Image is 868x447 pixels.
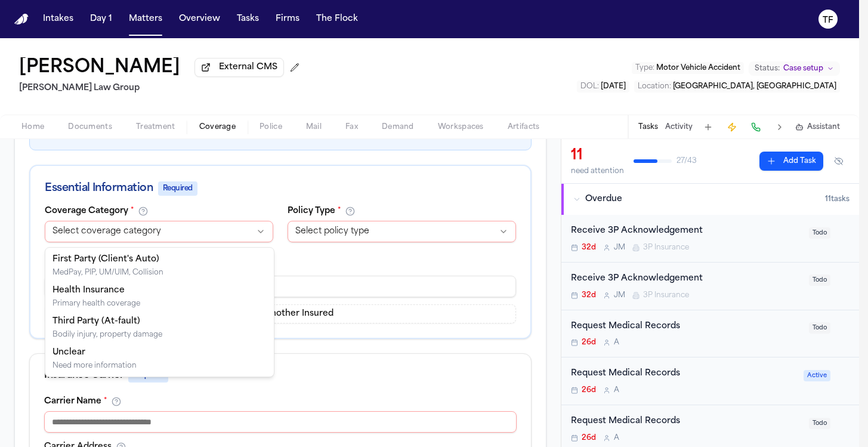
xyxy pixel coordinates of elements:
[52,347,137,359] div: Unclear
[52,361,137,371] div: Need more information
[52,254,163,266] div: First Party (Client's Auto)
[52,330,162,340] div: Bodily injury, property damage
[52,299,140,309] div: Primary health coverage
[52,316,162,328] div: Third Party (At-fault)
[52,285,140,297] div: Health Insurance
[52,268,163,278] div: MedPay, PIP, UM/UIM, Collision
